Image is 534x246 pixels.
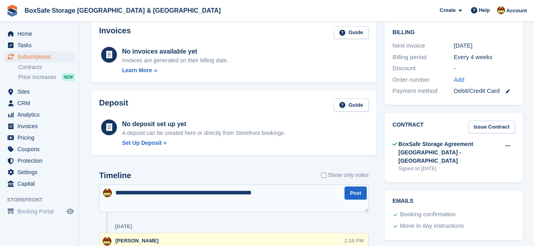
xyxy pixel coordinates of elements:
h2: Deposit [99,98,128,111]
h2: Invoices [99,26,131,39]
div: 2:16 PM [345,237,364,244]
div: Discount [392,64,454,73]
img: Kim [497,6,505,14]
div: [DATE] [454,41,515,50]
span: Storefront [7,196,79,204]
span: Subscriptions [17,51,65,62]
a: Set Up Deposit [122,139,285,147]
span: Settings [17,167,65,178]
span: Invoices [17,121,65,132]
span: Sites [17,86,65,97]
span: Protection [17,155,65,166]
a: BoxSafe Storage [GEOGRAPHIC_DATA] & [GEOGRAPHIC_DATA] [21,4,224,17]
h2: Contract [392,121,424,134]
a: menu [4,86,75,97]
a: menu [4,28,75,39]
h2: Timeline [99,171,131,180]
button: Post [345,186,367,200]
div: Billing period [392,53,454,62]
img: Kim [103,188,112,197]
a: Guide [334,26,369,39]
a: Learn More [122,66,228,75]
a: Contracts [18,63,75,71]
div: Set Up Deposit [122,139,162,147]
span: Tasks [17,40,65,51]
div: No deposit set up yet [122,119,285,129]
h2: Billing [392,28,515,36]
a: menu [4,121,75,132]
a: menu [4,98,75,109]
div: Order number [392,75,454,85]
div: Move in day instructions [400,221,464,231]
span: [PERSON_NAME] [115,238,159,244]
a: menu [4,144,75,155]
p: A deposit can be created here or directly from Storefront bookings. [122,129,285,137]
span: Create [440,6,456,14]
span: Coupons [17,144,65,155]
a: menu [4,167,75,178]
span: Pricing [17,132,65,143]
a: menu [4,109,75,120]
div: Debit/Credit Card [454,86,515,96]
span: Home [17,28,65,39]
div: [DATE] [115,223,132,230]
a: menu [4,132,75,143]
span: Capital [17,178,65,189]
a: menu [4,206,75,217]
a: menu [4,51,75,62]
input: Show only notes [321,171,326,179]
label: Show only notes [321,171,369,179]
div: No invoices available yet [122,47,228,56]
a: menu [4,178,75,189]
span: CRM [17,98,65,109]
span: Help [479,6,490,14]
div: Payment method [392,86,454,96]
h2: Emails [392,198,515,204]
div: Invoices are generated on their billing date. [122,56,228,65]
div: Every 4 weeks [454,53,515,62]
a: Preview store [65,207,75,216]
span: Analytics [17,109,65,120]
div: - [454,64,515,73]
span: Price increases [18,73,56,81]
div: BoxSafe Storage Agreement [GEOGRAPHIC_DATA] - [GEOGRAPHIC_DATA] [398,140,500,165]
a: Issue Contract [468,121,515,134]
img: Kim [103,237,111,246]
div: Learn More [122,66,152,75]
img: stora-icon-8386f47178a22dfd0bd8f6a31ec36ba5ce8667c1dd55bd0f319d3a0aa187defe.svg [6,5,18,17]
a: Add [454,75,465,85]
div: NEW [62,73,75,81]
a: Guide [334,98,369,111]
a: menu [4,40,75,51]
div: Next invoice [392,41,454,50]
div: Signed on [DATE] [398,165,500,172]
div: Booking confirmation [400,210,456,219]
a: Price increases NEW [18,73,75,81]
span: Account [506,7,527,15]
a: menu [4,155,75,166]
span: Booking Portal [17,206,65,217]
